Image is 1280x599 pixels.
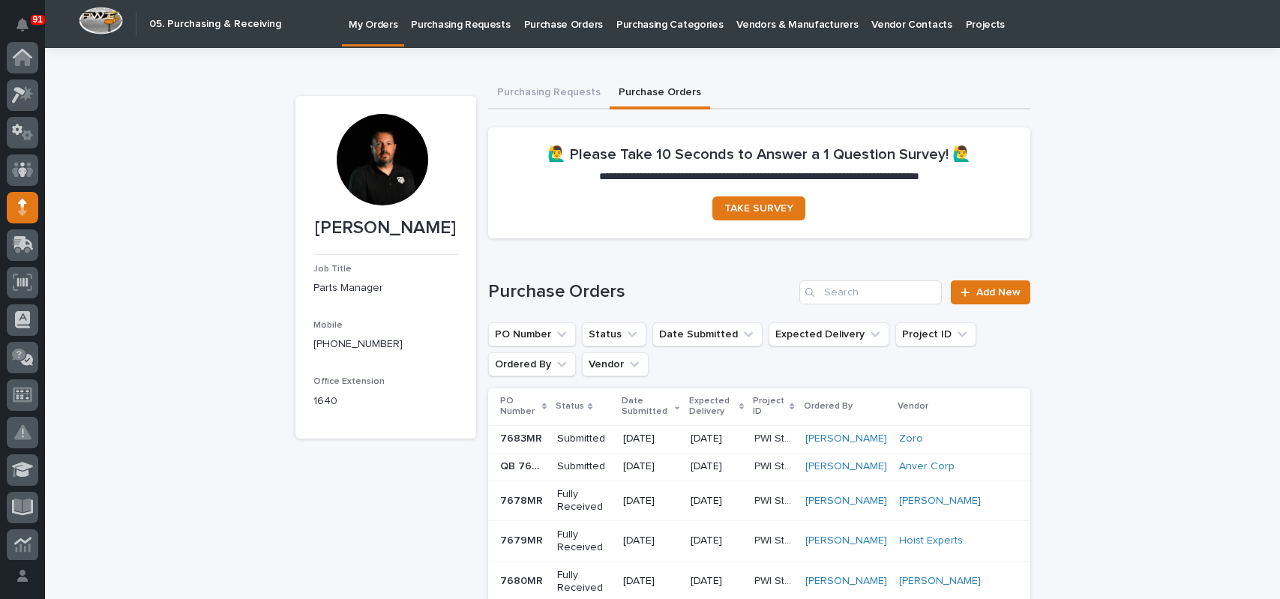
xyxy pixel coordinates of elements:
button: PO Number [488,322,576,346]
p: 91 [33,14,43,25]
span: Office Extension [313,377,385,386]
p: [DATE] [623,535,678,547]
a: [PERSON_NAME] [805,495,887,508]
h1: Purchase Orders [488,281,794,303]
a: Anver Corp [899,460,955,473]
p: [DATE] [691,495,742,508]
button: Purchase Orders [610,78,710,109]
p: Date Submitted [622,393,671,421]
p: Project ID [753,393,786,421]
p: Submitted [557,460,611,473]
a: [PERSON_NAME] [805,535,887,547]
p: [PERSON_NAME] [313,217,458,239]
p: [DATE] [691,460,742,473]
p: [DATE] [623,495,678,508]
p: [DATE] [623,460,678,473]
p: Parts Manager [313,280,458,296]
p: Status [556,398,584,415]
h2: 🙋‍♂️ Please Take 10 Seconds to Answer a 1 Question Survey! 🙋‍♂️ [547,145,971,163]
p: PWI Stock [754,457,796,473]
p: Fully Received [557,529,611,554]
p: [DATE] [623,433,678,445]
p: 7683MR [500,430,545,445]
input: Search [799,280,942,304]
tr: QB 7682MRQB 7682MR Submitted[DATE][DATE]PWI StockPWI Stock [PERSON_NAME] Anver Corp [488,453,1030,481]
div: Notifications91 [19,18,38,42]
button: Status [582,322,646,346]
button: Project ID [895,322,976,346]
button: Date Submitted [652,322,763,346]
a: [PERSON_NAME] [899,575,981,588]
p: 1640 [313,394,458,409]
span: Add New [976,287,1021,298]
button: Notifications [7,9,38,40]
p: [DATE] [691,575,742,588]
span: Mobile [313,321,343,330]
a: Hoist Experts [899,535,963,547]
tr: 7683MR7683MR Submitted[DATE][DATE]PWI StockPWI Stock [PERSON_NAME] Zoro [488,425,1030,453]
p: PWI Stock [754,532,796,547]
a: [PERSON_NAME] [805,575,887,588]
p: 7679MR [500,532,546,547]
p: PWI Stock [754,572,796,588]
p: 7680MR [500,572,546,588]
button: Vendor [582,352,649,376]
p: Submitted [557,433,611,445]
a: [PERSON_NAME] [805,433,887,445]
p: QB 7682MR [500,457,549,473]
p: 7678MR [500,492,546,508]
h2: 05. Purchasing & Receiving [149,18,281,31]
a: TAKE SURVEY [712,196,805,220]
p: [DATE] [691,535,742,547]
p: Expected Delivery [689,393,736,421]
p: Vendor [898,398,928,415]
p: PWI Stock [754,430,796,445]
p: PWI Stock [754,492,796,508]
tr: 7678MR7678MR Fully Received[DATE][DATE]PWI StockPWI Stock [PERSON_NAME] [PERSON_NAME] [488,481,1030,521]
p: Fully Received [557,569,611,595]
img: Workspace Logo [79,7,123,34]
tr: 7679MR7679MR Fully Received[DATE][DATE]PWI StockPWI Stock [PERSON_NAME] Hoist Experts [488,521,1030,562]
span: TAKE SURVEY [724,203,793,214]
button: Ordered By [488,352,576,376]
span: Job Title [313,265,352,274]
p: [DATE] [623,575,678,588]
p: [DATE] [691,433,742,445]
p: PO Number [500,393,539,421]
button: Purchasing Requests [488,78,610,109]
a: Add New [951,280,1030,304]
a: Zoro [899,433,923,445]
a: [PHONE_NUMBER] [313,339,403,349]
a: [PERSON_NAME] [899,495,981,508]
p: Ordered By [804,398,853,415]
p: Fully Received [557,488,611,514]
button: Expected Delivery [769,322,889,346]
a: [PERSON_NAME] [805,460,887,473]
